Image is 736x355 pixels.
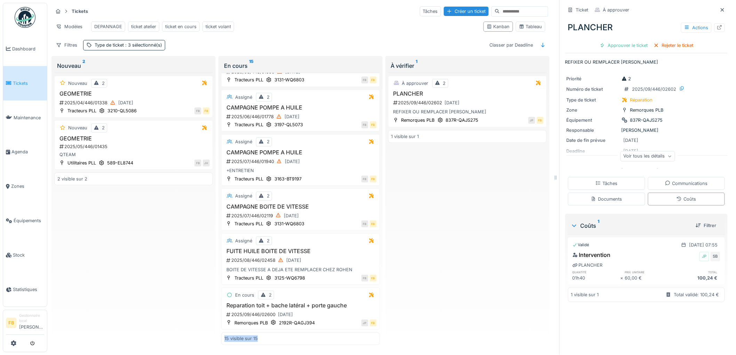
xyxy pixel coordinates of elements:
div: Responsable [567,127,619,134]
div: Tracteurs PLL [234,176,263,182]
div: Communications [665,180,707,187]
div: Intervention [573,251,611,259]
div: Utilitaires PLL [67,160,96,166]
div: BOITE DE VITESSE A DEJA ETE REMPLACER CHEZ ROHEN [224,266,377,273]
div: Zone [567,107,619,113]
div: [DATE] [445,99,460,106]
div: SB [711,252,720,261]
div: 2025/06/446/01778 [226,112,377,121]
div: Filtrer [693,221,719,230]
div: Tracteurs PLL [67,107,96,114]
div: Validé [573,242,590,248]
div: À vérifier [391,62,544,70]
div: 3163-BT9197 [274,176,302,182]
div: Tracteurs PLL [234,76,263,83]
div: DEPANNAGE [94,23,122,30]
div: FB [370,121,377,128]
span: Zones [11,183,44,189]
div: 15 visible sur 15 [224,335,258,342]
h3: PLANCHER [391,90,544,97]
div: 100,24 € [673,275,720,281]
sup: 1 [416,62,418,70]
div: Remorques PLB [630,107,664,113]
div: À approuver [603,7,630,13]
div: FB [370,176,377,183]
div: [DATE] [284,212,299,219]
a: Équipements [3,203,47,238]
div: Date de fin prévue [567,137,619,144]
h3: FUITE HUILE BOITE DE VITESSE [224,248,377,255]
div: FB [370,220,377,227]
h3: Reparation toit + bache latéral + porte gauche [224,302,377,309]
div: 2025/09/446/02602 [393,98,544,107]
a: Dashboard [3,32,47,66]
div: Assigné [235,193,252,199]
sup: 15 [249,62,254,70]
div: 2025/07/446/01940 [226,157,377,166]
div: 2 [102,124,105,131]
span: Statistiques [13,286,44,293]
div: JH [203,160,210,167]
span: : 3 sélectionné(s) [124,42,162,48]
div: 2 [267,193,270,199]
div: Rejeter le ticket [651,41,696,50]
div: 2025/08/446/02458 [226,256,377,265]
div: [DATE] [285,113,299,120]
a: Zones [3,169,47,204]
div: FB [361,275,368,282]
span: Stock [13,252,44,258]
div: FB [537,117,544,124]
div: PLANCHER [565,18,728,37]
div: JP [699,252,709,261]
div: Type de ticket [95,42,162,48]
div: Priorité [567,75,619,82]
img: Badge_color-CXgf-gQk.svg [15,7,35,28]
div: 01h40 [573,275,620,281]
div: × [620,275,625,281]
p: REFIXER OU REMPLACER [PERSON_NAME] [565,59,728,65]
div: [DATE] [285,158,300,165]
div: En cours [235,292,254,298]
div: Voir tous les détails [621,151,675,161]
div: Coûts [677,196,696,202]
div: FB [370,76,377,83]
h3: CAMPAGNE BOITE DE VITESSE [224,203,377,210]
div: PLANCHER [573,262,603,268]
div: Nouveau [68,124,87,131]
li: FB [6,318,16,328]
div: 2192R-QAGJ394 [279,320,315,326]
div: 3131-WQ6803 [274,220,304,227]
div: FB [361,220,368,227]
div: Tableau [519,23,542,30]
div: FB [370,275,377,282]
div: FB [361,121,368,128]
div: 2025/07/446/02119 [226,211,377,220]
div: REFIXER OU REMPLACER [PERSON_NAME] [391,108,544,115]
div: +ENTRETIEN [224,167,377,174]
div: 2 [267,138,270,145]
div: [PERSON_NAME] [567,127,726,134]
a: FB Gestionnaire local[PERSON_NAME] [6,313,44,335]
div: Gestionnaire local [19,313,44,324]
div: Tracteurs PLL [234,275,263,281]
div: FB [194,107,201,114]
div: QTEAM [57,151,210,158]
div: Ticket [576,7,589,13]
a: Tickets [3,66,47,100]
div: Total validé: 100,24 € [674,291,719,298]
h6: total [673,270,720,274]
span: Équipements [14,217,44,224]
div: Coûts [571,221,690,230]
a: Stock [3,238,47,272]
div: [DATE] [118,99,133,106]
div: [DATE] [278,311,293,318]
div: Assigné [235,94,252,100]
div: À approuver [402,80,429,87]
div: 2 [102,80,105,87]
div: Assigné [235,138,252,145]
div: Tâches [595,180,617,187]
div: Actions [681,23,712,33]
div: FB [370,320,377,326]
div: En cours [224,62,377,70]
div: 2025/04/446/01338 [59,98,210,107]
